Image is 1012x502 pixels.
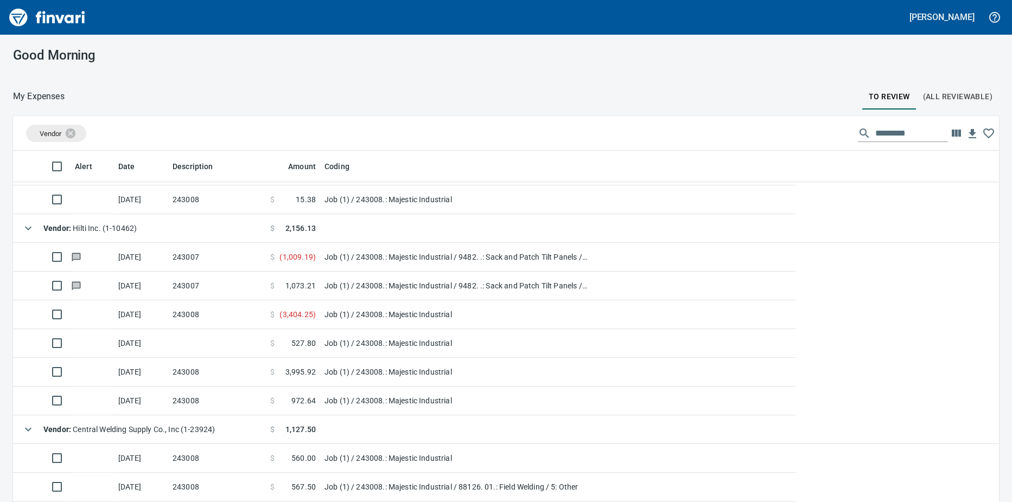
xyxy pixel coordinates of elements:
[40,130,61,138] span: Vendor
[43,425,215,434] span: Central Welding Supply Co., Inc (1-23924)
[168,358,266,387] td: 243008
[168,300,266,329] td: 243008
[320,300,591,329] td: Job (1) / 243008.: Majestic Industrial
[173,160,213,173] span: Description
[75,160,92,173] span: Alert
[909,11,975,23] h5: [PERSON_NAME]
[270,223,275,234] span: $
[291,481,316,492] span: 567.50
[291,453,316,464] span: 560.00
[320,243,591,272] td: Job (1) / 243008.: Majestic Industrial / 9482. .: Sack and Patch Tilt Panels / 3: Material
[964,126,981,142] button: Download Table
[168,387,266,415] td: 243008
[270,395,275,406] span: $
[270,481,275,492] span: $
[285,280,316,291] span: 1,073.21
[71,253,82,260] span: Has messages
[270,424,275,435] span: $
[270,338,275,349] span: $
[907,9,977,25] button: [PERSON_NAME]
[114,300,168,329] td: [DATE]
[279,309,316,320] span: ( 3,404.25 )
[270,366,275,377] span: $
[114,243,168,272] td: [DATE]
[43,425,73,434] strong: Vendor :
[114,387,168,415] td: [DATE]
[291,338,316,349] span: 527.80
[324,160,364,173] span: Coding
[981,125,997,141] button: Click to remember these column choices
[71,282,82,289] span: Has messages
[173,160,227,173] span: Description
[320,387,591,415] td: Job (1) / 243008.: Majestic Industrial
[7,4,88,30] img: Finvari
[288,160,316,173] span: Amount
[270,453,275,464] span: $
[13,48,324,63] h3: Good Morning
[320,358,591,387] td: Job (1) / 243008.: Majestic Industrial
[26,125,86,142] div: Vendor
[320,444,591,473] td: Job (1) / 243008.: Majestic Industrial
[13,90,65,103] p: My Expenses
[114,444,168,473] td: [DATE]
[43,224,73,233] strong: Vendor :
[274,160,316,173] span: Amount
[43,224,137,233] span: Hilti Inc. (1-10462)
[291,395,316,406] span: 972.64
[75,160,106,173] span: Alert
[285,223,316,234] span: 2,156.13
[13,90,65,103] nav: breadcrumb
[114,329,168,358] td: [DATE]
[168,185,266,214] td: 243008
[114,358,168,387] td: [DATE]
[270,194,275,205] span: $
[279,252,316,262] span: ( 1,009.19 )
[285,366,316,377] span: 3,995.92
[320,185,591,214] td: Job (1) / 243008.: Majestic Industrial
[114,473,168,501] td: [DATE]
[114,185,168,214] td: [DATE]
[168,473,266,501] td: 243008
[869,90,910,104] span: To Review
[320,272,591,300] td: Job (1) / 243008.: Majestic Industrial / 9482. .: Sack and Patch Tilt Panels / 3: Material
[168,272,266,300] td: 243007
[270,252,275,262] span: $
[320,473,591,501] td: Job (1) / 243008.: Majestic Industrial / 88126. 01.: Field Welding / 5: Other
[118,160,149,173] span: Date
[320,329,591,358] td: Job (1) / 243008.: Majestic Industrial
[923,90,992,104] span: (All Reviewable)
[270,280,275,291] span: $
[296,194,316,205] span: 15.38
[168,444,266,473] td: 243008
[285,424,316,435] span: 1,127.50
[168,243,266,272] td: 243007
[118,160,135,173] span: Date
[270,309,275,320] span: $
[114,272,168,300] td: [DATE]
[324,160,349,173] span: Coding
